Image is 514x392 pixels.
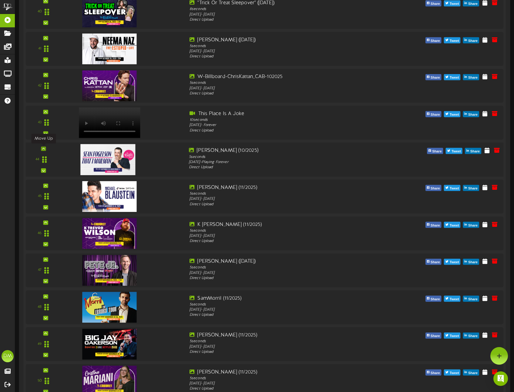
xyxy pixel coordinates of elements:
[425,0,441,6] button: Share
[463,111,479,117] button: Share
[82,181,137,212] img: d567b52a-0d26-48f8-a32e-c1e72cc0c59d.jpg
[467,370,479,377] span: Share
[38,83,42,88] div: 42
[190,49,379,54] div: [DATE] - [DATE]
[448,222,460,229] span: Tweet
[444,37,461,43] button: Tweet
[425,185,441,191] button: Share
[190,302,379,307] div: 5 seconds
[190,228,379,233] div: 5 seconds
[467,222,479,229] span: Share
[444,370,461,376] button: Tweet
[38,9,42,15] div: 40
[190,91,379,96] div: Direct Upload
[425,370,441,376] button: Share
[429,333,441,339] span: Share
[467,259,479,266] span: Share
[190,265,379,270] div: 5 seconds
[190,276,379,281] div: Direct Upload
[448,111,460,118] span: Tweet
[190,349,379,355] div: Direct Upload
[80,144,135,175] img: e2899ebb-1a96-438d-8b7b-d3ec4585ba62.jpg
[463,222,479,228] button: Share
[38,194,42,199] div: 45
[190,44,379,49] div: 5 seconds
[190,233,379,239] div: [DATE] - [DATE]
[469,148,481,155] span: Share
[190,312,379,318] div: Direct Upload
[467,296,479,303] span: Share
[465,148,481,154] button: Share
[38,305,42,310] div: 48
[448,185,460,192] span: Tweet
[444,0,461,6] button: Tweet
[38,120,42,125] div: 43
[190,128,379,133] div: Direct Upload
[463,185,479,191] button: Share
[425,37,441,43] button: Share
[190,258,379,265] div: [PERSON_NAME] ([DATE])
[190,270,379,275] div: [DATE] - [DATE]
[429,259,441,266] span: Share
[448,259,460,266] span: Tweet
[467,333,479,339] span: Share
[429,111,441,118] span: Share
[425,259,441,265] button: Share
[446,148,462,154] button: Tweet
[82,329,137,360] img: 1ed393c1-b396-49ba-9895-19e5febf5cf5.jpg
[463,296,479,302] button: Share
[425,111,441,117] button: Share
[190,17,379,22] div: Direct Upload
[35,157,39,162] div: 44
[425,332,441,339] button: Share
[429,1,441,7] span: Share
[463,37,479,43] button: Share
[190,111,379,118] div: This Place Is A Joke
[190,73,379,80] div: W-Billboard-ChrisKattan_CAB-102025
[429,222,441,229] span: Share
[189,160,381,165] div: [DATE] - Playing Forever
[189,165,381,170] div: Direct Upload
[431,148,443,155] span: Share
[493,371,508,386] div: Open Intercom Messenger
[190,36,379,43] div: [PERSON_NAME] ([DATE])
[429,38,441,44] span: Share
[190,118,379,123] div: 10 seconds
[467,185,479,192] span: Share
[444,111,461,117] button: Tweet
[190,239,379,244] div: Direct Upload
[82,255,137,286] img: e01e9750-6b84-4605-b4be-82a80fa6c430.jpg
[190,369,379,376] div: [PERSON_NAME] (11/2025)
[190,12,379,17] div: [DATE] - [DATE]
[190,123,379,128] div: [DATE] - Forever
[190,332,379,339] div: [PERSON_NAME] (11/2025)
[467,74,479,81] span: Share
[190,202,379,207] div: Direct Upload
[190,339,379,344] div: 5 seconds
[38,231,42,236] div: 46
[425,74,441,80] button: Share
[425,222,441,228] button: Share
[448,74,460,81] span: Tweet
[429,185,441,192] span: Share
[189,147,381,154] div: [PERSON_NAME] (10/2025)
[444,74,461,80] button: Tweet
[190,376,379,381] div: 5 seconds
[429,74,441,81] span: Share
[463,332,479,339] button: Share
[2,350,14,362] div: DM
[429,296,441,303] span: Share
[467,1,479,7] span: Share
[190,307,379,312] div: [DATE] - [DATE]
[190,54,379,59] div: Direct Upload
[463,259,479,265] button: Share
[190,386,379,391] div: Direct Upload
[448,1,460,7] span: Tweet
[463,370,479,376] button: Share
[190,80,379,86] div: 5 seconds
[463,0,479,6] button: Share
[190,196,379,202] div: [DATE] - [DATE]
[467,111,479,118] span: Share
[448,38,460,44] span: Tweet
[448,296,460,303] span: Tweet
